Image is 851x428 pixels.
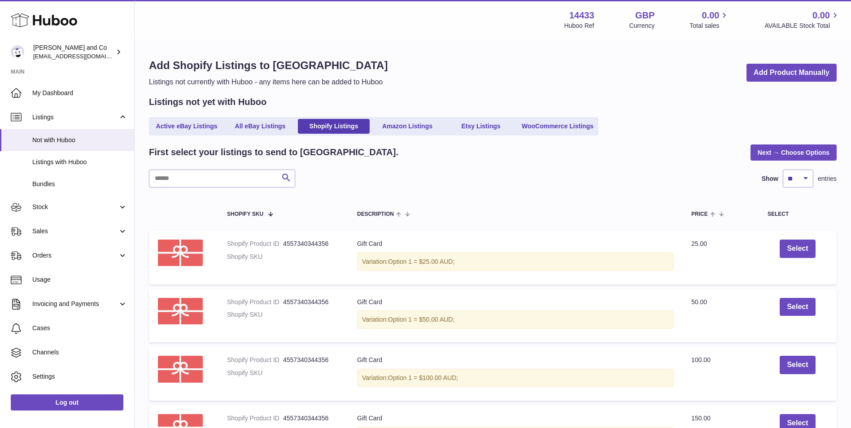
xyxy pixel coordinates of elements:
[702,9,720,22] span: 0.00
[32,89,127,97] span: My Dashboard
[629,22,655,30] div: Currency
[691,240,707,247] span: 25.00
[768,211,828,217] div: Select
[224,119,296,134] a: All eBay Listings
[283,298,339,306] dd: 4557340344356
[149,58,388,73] h1: Add Shopify Listings to [GEOGRAPHIC_DATA]
[33,52,132,60] span: [EMAIL_ADDRESS][DOMAIN_NAME]
[158,240,203,266] img: e38bd83af578077b65a31424bd24d085.png
[32,113,118,122] span: Listings
[298,119,370,134] a: Shopify Listings
[32,275,127,284] span: Usage
[691,415,711,422] span: 150.00
[357,240,673,248] div: Gift Card
[227,253,283,261] dt: Shopify SKU
[371,119,443,134] a: Amazon Listings
[764,9,840,30] a: 0.00 AVAILABLE Stock Total
[746,64,837,82] a: Add Product Manually
[812,9,830,22] span: 0.00
[227,310,283,319] dt: Shopify SKU
[283,240,339,248] dd: 4557340344356
[32,348,127,357] span: Channels
[519,119,597,134] a: WooCommerce Listings
[149,96,266,108] h2: Listings not yet with Huboo
[690,9,729,30] a: 0.00 Total sales
[32,158,127,166] span: Listings with Huboo
[227,356,283,364] dt: Shopify Product ID
[357,211,394,217] span: Description
[357,253,673,271] div: Variation:
[32,180,127,188] span: Bundles
[32,136,127,144] span: Not with Huboo
[690,22,729,30] span: Total sales
[751,144,837,161] a: Next → Choose Options
[227,298,283,306] dt: Shopify Product ID
[357,356,673,364] div: Gift Card
[357,369,673,387] div: Variation:
[635,9,655,22] strong: GBP
[32,300,118,308] span: Invoicing and Payments
[691,211,708,217] span: Price
[227,414,283,423] dt: Shopify Product ID
[780,298,815,316] button: Select
[227,369,283,377] dt: Shopify SKU
[388,258,454,265] span: Option 1 = $25.00 AUD;
[283,356,339,364] dd: 4557340344356
[227,240,283,248] dt: Shopify Product ID
[780,356,815,374] button: Select
[32,203,118,211] span: Stock
[762,175,778,183] label: Show
[11,394,123,411] a: Log out
[149,77,388,87] p: Listings not currently with Huboo - any items here can be added to Huboo
[151,119,223,134] a: Active eBay Listings
[158,298,203,325] img: e38bd83af578077b65a31424bd24d085.png
[818,175,837,183] span: entries
[158,356,203,383] img: e38bd83af578077b65a31424bd24d085.png
[691,298,707,306] span: 50.00
[32,324,127,332] span: Cases
[388,374,458,381] span: Option 1 = $100.00 AUD;
[32,227,118,236] span: Sales
[445,119,517,134] a: Etsy Listings
[357,414,673,423] div: Gift Card
[764,22,840,30] span: AVAILABLE Stock Total
[357,310,673,329] div: Variation:
[564,22,594,30] div: Huboo Ref
[780,240,815,258] button: Select
[357,298,673,306] div: Gift Card
[149,146,398,158] h2: First select your listings to send to [GEOGRAPHIC_DATA].
[33,44,114,61] div: [PERSON_NAME] and Co
[283,414,339,423] dd: 4557340344356
[227,211,263,217] span: Shopify SKU
[32,251,118,260] span: Orders
[388,316,454,323] span: Option 1 = $50.00 AUD;
[11,45,24,59] img: internalAdmin-14433@internal.huboo.com
[32,372,127,381] span: Settings
[569,9,594,22] strong: 14433
[691,356,711,363] span: 100.00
